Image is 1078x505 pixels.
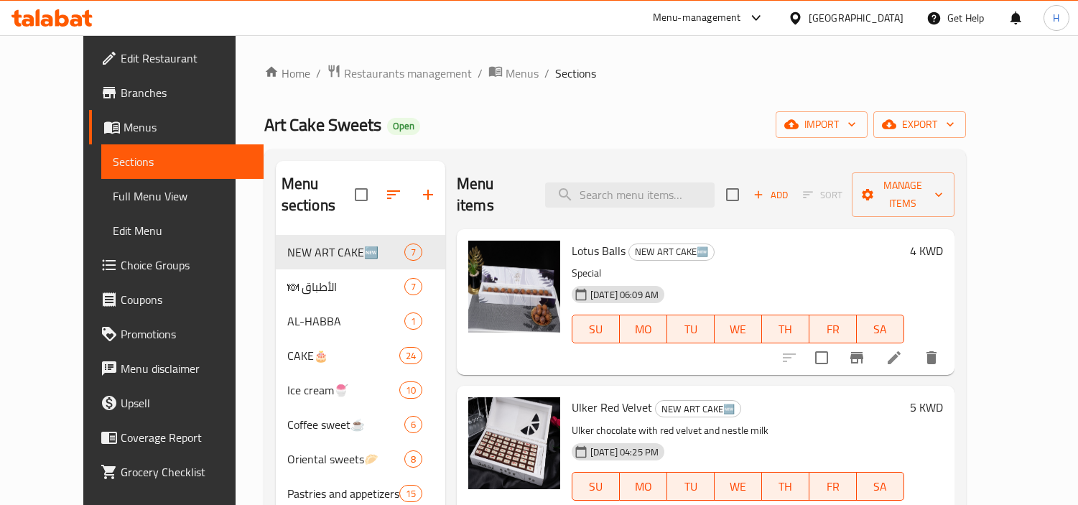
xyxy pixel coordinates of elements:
a: Edit Restaurant [89,41,264,75]
span: import [787,116,856,134]
a: Menus [89,110,264,144]
span: Select section first [794,184,852,206]
span: Menus [124,119,252,136]
button: SA [857,472,904,501]
img: Lotus Balls [468,241,560,333]
div: items [399,347,422,364]
div: 🍽 الأطباق [287,278,404,295]
span: SU [578,476,614,497]
a: Edit menu item [886,349,903,366]
span: FR [815,476,851,497]
a: Coupons [89,282,264,317]
span: Ulker Red Velvet [572,397,652,418]
span: TH [768,476,804,497]
span: Sections [555,65,596,82]
span: SA [863,319,898,340]
button: SA [857,315,904,343]
span: Grocery Checklist [121,463,252,481]
span: [DATE] 06:09 AM [585,288,664,302]
button: SU [572,315,620,343]
span: Branches [121,84,252,101]
button: SU [572,472,620,501]
button: Add [748,184,794,206]
a: Restaurants management [327,64,472,83]
span: 6 [405,418,422,432]
a: Home [264,65,310,82]
button: WE [715,315,762,343]
span: 1 [405,315,422,328]
span: Open [387,120,420,132]
span: TH [768,319,804,340]
button: FR [809,315,857,343]
span: SU [578,319,614,340]
button: TU [667,472,715,501]
button: MO [620,315,667,343]
input: search [545,182,715,208]
span: NEW ART CAKE🆕 [629,244,714,260]
span: 7 [405,246,422,259]
button: FR [809,472,857,501]
li: / [478,65,483,82]
span: H [1053,10,1059,26]
span: export [885,116,954,134]
span: Sections [113,153,252,170]
span: MO [626,319,661,340]
a: Coverage Report [89,420,264,455]
nav: breadcrumb [264,64,966,83]
div: NEW ART CAKE🆕 [655,400,741,417]
div: items [399,381,422,399]
a: Menus [488,64,539,83]
span: FR [815,319,851,340]
h2: Menu sections [282,173,355,216]
p: Ulker chocolate with red velvet and nestle milk [572,422,904,440]
div: Ice cream🍧10 [276,373,445,407]
span: Restaurants management [344,65,472,82]
span: [DATE] 04:25 PM [585,445,664,459]
span: Manage items [863,177,943,213]
span: 10 [400,384,422,397]
a: Full Menu View [101,179,264,213]
span: CAKE🎂 [287,347,399,364]
h6: 5 KWD [910,397,943,417]
button: TH [762,315,809,343]
div: items [399,485,422,502]
span: Coverage Report [121,429,252,446]
span: NEW ART CAKE🆕 [287,244,404,261]
div: Open [387,118,420,135]
span: Coupons [121,291,252,308]
span: 8 [405,453,422,466]
div: items [404,450,422,468]
div: items [404,416,422,433]
span: AL-HABBA [287,312,404,330]
span: NEW ART CAKE🆕 [656,401,740,417]
span: Coffee sweet☕ [287,416,404,433]
span: Edit Menu [113,222,252,239]
span: MO [626,476,661,497]
div: Oriental sweets🥟8 [276,442,445,476]
div: AL-HABBA1 [276,304,445,338]
button: delete [914,340,949,375]
span: Upsell [121,394,252,412]
span: 15 [400,487,422,501]
a: Grocery Checklist [89,455,264,489]
button: Branch-specific-item [840,340,874,375]
li: / [316,65,321,82]
span: Oriental sweets🥟 [287,450,404,468]
span: 24 [400,349,422,363]
div: CAKE🎂24 [276,338,445,373]
div: [GEOGRAPHIC_DATA] [809,10,903,26]
span: Sort sections [376,177,411,212]
span: Pastries and appetizers🥐 [287,485,399,502]
span: SA [863,476,898,497]
div: items [404,312,422,330]
span: Select to update [807,343,837,373]
button: Manage items [852,172,954,217]
a: Promotions [89,317,264,351]
button: export [873,111,966,138]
